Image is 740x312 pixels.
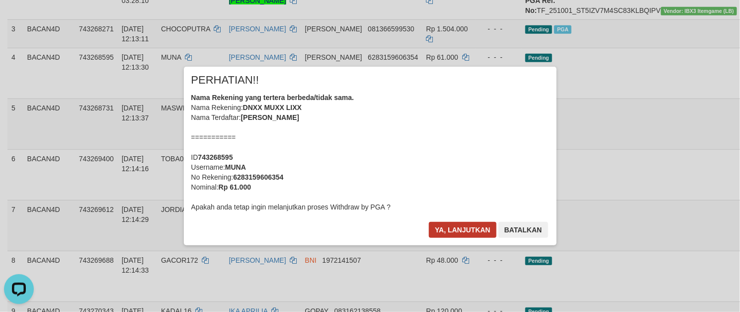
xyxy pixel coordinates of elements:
[233,173,283,181] b: 6283159606354
[4,4,34,34] button: Open LiveChat chat widget
[191,75,259,85] span: PERHATIAN!!
[243,104,302,111] b: DNXX MUXX LIXX
[198,153,233,161] b: 743268595
[191,94,354,102] b: Nama Rekening yang tertera berbeda/tidak sama.
[498,222,548,238] button: Batalkan
[429,222,496,238] button: Ya, lanjutkan
[225,163,246,171] b: MUNA
[241,113,299,121] b: [PERSON_NAME]
[219,183,251,191] b: Rp 61.000
[191,93,549,212] div: Nama Rekening: Nama Terdaftar: =========== ID Username: No Rekening: Nominal: Apakah anda tetap i...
